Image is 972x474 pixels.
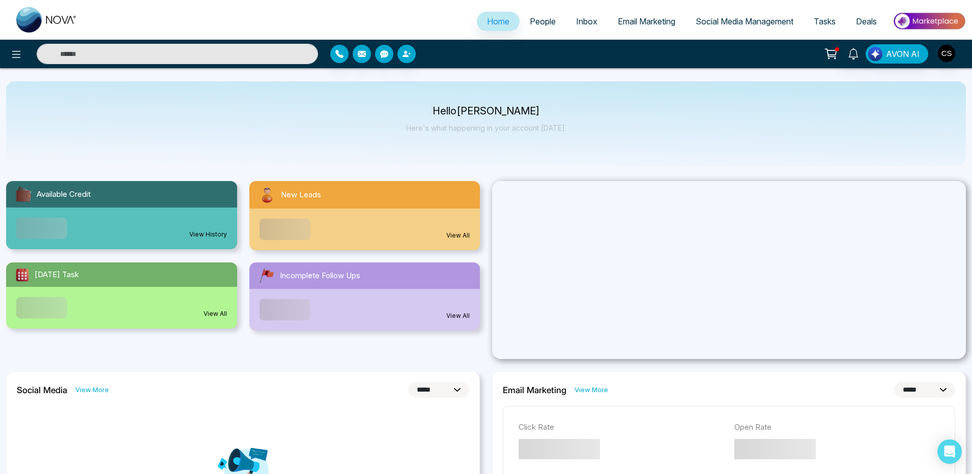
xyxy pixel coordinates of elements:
[519,422,724,433] p: Click Rate
[487,16,509,26] span: Home
[37,189,91,200] span: Available Credit
[566,12,608,31] a: Inbox
[258,185,277,204] img: newLeads.svg
[446,311,470,320] a: View All
[503,385,566,395] h2: Email Marketing
[446,231,470,240] a: View All
[406,124,566,132] p: Here's what happening in your account [DATE].
[243,262,487,331] a: Incomplete Follow UpsView All
[35,269,79,281] span: [DATE] Task
[520,12,566,31] a: People
[406,107,566,115] p: Hello [PERSON_NAME]
[814,16,836,26] span: Tasks
[280,270,360,282] span: Incomplete Follow Ups
[14,266,31,283] img: todayTask.svg
[258,266,276,285] img: followUps.svg
[576,16,597,26] span: Inbox
[281,189,321,201] span: New Leads
[477,12,520,31] a: Home
[204,309,227,318] a: View All
[14,185,33,203] img: availableCredit.svg
[75,385,109,395] a: View More
[17,385,67,395] h2: Social Media
[856,16,877,26] span: Deals
[189,230,227,239] a: View History
[530,16,556,26] span: People
[618,16,675,26] span: Email Marketing
[608,12,685,31] a: Email Marketing
[575,385,608,395] a: View More
[846,12,887,31] a: Deals
[868,47,882,61] img: Lead Flow
[685,12,804,31] a: Social Media Management
[937,439,962,464] div: Open Intercom Messenger
[866,44,928,64] button: AVON AI
[734,422,940,433] p: Open Rate
[938,45,955,62] img: User Avatar
[804,12,846,31] a: Tasks
[16,7,77,33] img: Nova CRM Logo
[892,10,966,33] img: Market-place.gif
[696,16,793,26] span: Social Media Management
[243,181,487,250] a: New LeadsView All
[886,48,920,60] span: AVON AI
